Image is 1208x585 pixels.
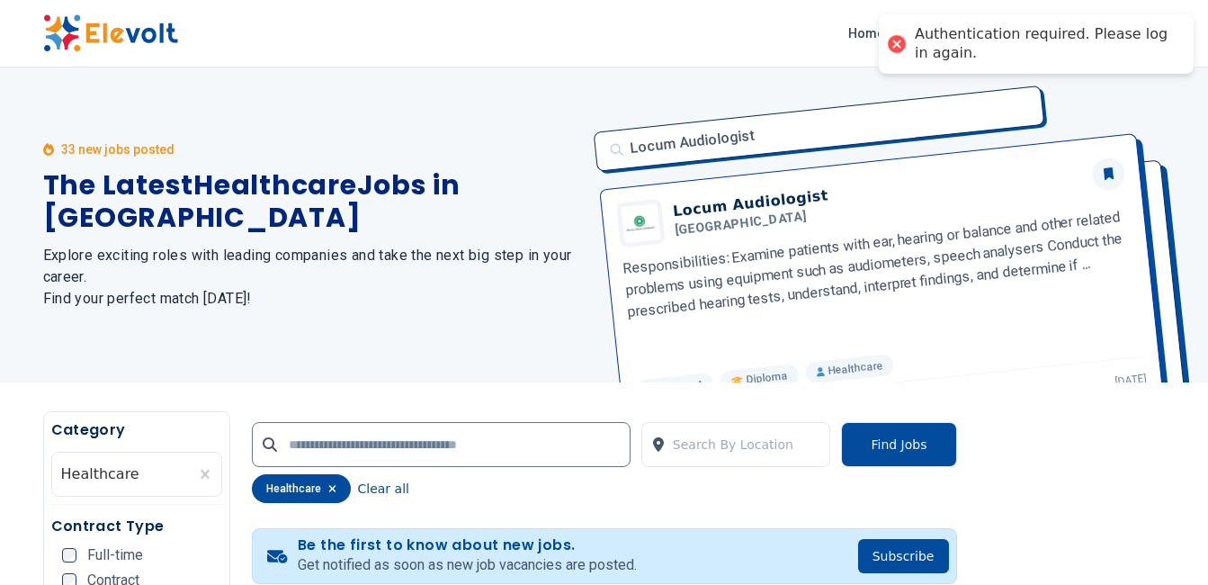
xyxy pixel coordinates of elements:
[87,548,143,562] span: Full-time
[61,140,174,158] p: 33 new jobs posted
[858,539,949,573] button: Subscribe
[841,422,956,467] button: Find Jobs
[43,245,583,310] h2: Explore exciting roles with leading companies and take the next big step in your career. Find you...
[252,474,351,503] div: healthcare
[51,419,222,441] h5: Category
[43,14,178,52] img: Elevolt
[51,516,222,537] h5: Contract Type
[841,19,891,48] a: Home
[298,554,637,576] p: Get notified as soon as new job vacancies are posted.
[298,536,637,554] h4: Be the first to know about new jobs.
[62,548,76,562] input: Full-time
[915,25,1176,63] div: Authentication required. Please log in again.
[43,169,583,234] h1: The Latest Healthcare Jobs in [GEOGRAPHIC_DATA]
[358,474,409,503] button: Clear all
